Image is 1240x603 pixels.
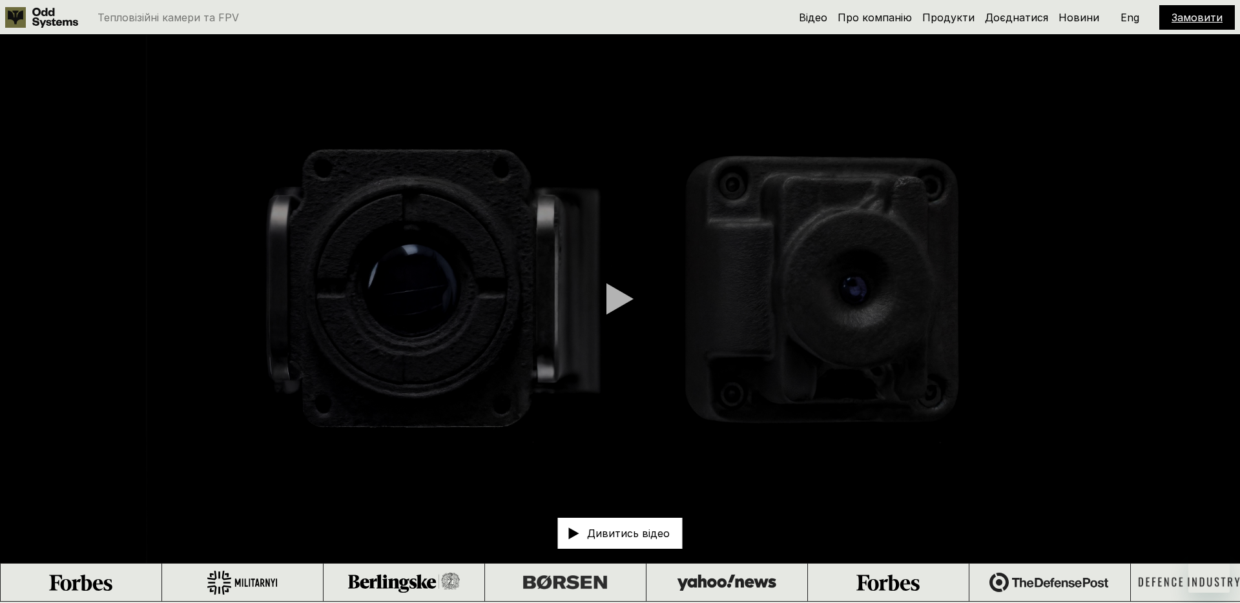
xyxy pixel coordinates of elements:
a: Новини [1059,11,1099,24]
a: Відео [799,11,827,24]
p: Тепловізійні камери та FPV [98,12,239,23]
a: Продукти [922,11,975,24]
iframe: Button to launch messaging window [1188,551,1230,593]
p: Дивитись відео [587,528,670,538]
p: Eng [1121,12,1139,23]
a: Замовити [1172,11,1223,24]
a: Про компанію [838,11,912,24]
a: Доєднатися [985,11,1048,24]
